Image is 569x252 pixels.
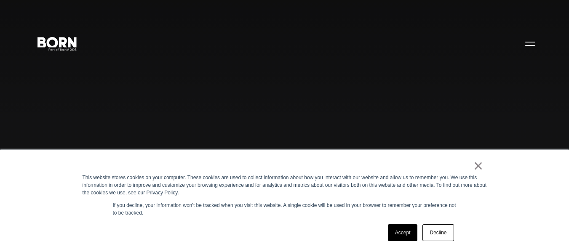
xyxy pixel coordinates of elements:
p: If you decline, your information won’t be tracked when you visit this website. A single cookie wi... [113,202,457,217]
a: × [473,162,484,170]
div: This website stores cookies on your computer. These cookies are used to collect information about... [83,174,487,196]
button: Open [520,34,540,52]
a: Decline [422,224,454,241]
a: Accept [388,224,418,241]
